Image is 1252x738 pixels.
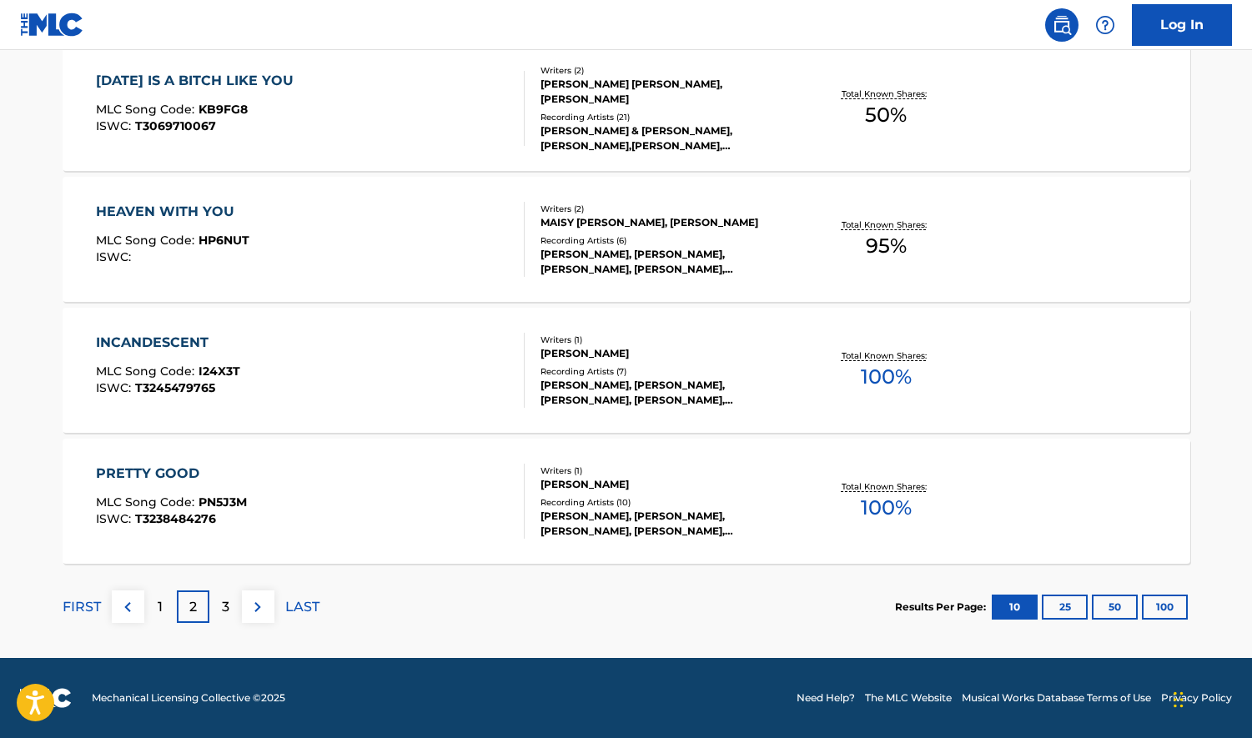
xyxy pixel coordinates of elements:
[135,118,216,133] span: T3069710067
[96,380,135,395] span: ISWC :
[222,597,229,617] p: 3
[541,215,792,230] div: MAISY [PERSON_NAME], [PERSON_NAME]
[20,13,84,37] img: MLC Logo
[1092,595,1138,620] button: 50
[1169,658,1252,738] iframe: Chat Widget
[1169,658,1252,738] div: チャットウィジェット
[842,349,931,362] p: Total Known Shares:
[199,364,240,379] span: I24X3T
[992,595,1038,620] button: 10
[199,495,247,510] span: PN5J3M
[1089,8,1122,42] div: Help
[842,480,931,493] p: Total Known Shares:
[96,71,302,91] div: [DATE] IS A BITCH LIKE YOU
[541,378,792,408] div: [PERSON_NAME], [PERSON_NAME], [PERSON_NAME], [PERSON_NAME], [PERSON_NAME]
[541,477,792,492] div: [PERSON_NAME]
[541,64,792,77] div: Writers ( 2 )
[63,177,1190,302] a: HEAVEN WITH YOUMLC Song Code:HP6NUTISWC:Writers (2)MAISY [PERSON_NAME], [PERSON_NAME]Recording Ar...
[96,495,199,510] span: MLC Song Code :
[541,464,792,477] div: Writers ( 1 )
[1095,15,1115,35] img: help
[1052,15,1072,35] img: search
[20,688,72,708] img: logo
[1042,595,1088,620] button: 25
[541,203,792,215] div: Writers ( 2 )
[1132,4,1232,46] a: Log In
[541,247,792,277] div: [PERSON_NAME], [PERSON_NAME], [PERSON_NAME], [PERSON_NAME], [PERSON_NAME]
[866,231,907,261] span: 95 %
[895,600,990,615] p: Results Per Page:
[63,597,101,617] p: FIRST
[96,364,199,379] span: MLC Song Code :
[842,218,931,231] p: Total Known Shares:
[96,333,240,353] div: INCANDESCENT
[1161,690,1232,705] a: Privacy Policy
[135,511,216,526] span: T3238484276
[63,46,1190,171] a: [DATE] IS A BITCH LIKE YOUMLC Song Code:KB9FG8ISWC:T3069710067Writers (2)[PERSON_NAME] [PERSON_NA...
[541,365,792,378] div: Recording Artists ( 7 )
[199,102,248,117] span: KB9FG8
[96,249,135,264] span: ISWC :
[135,380,215,395] span: T3245479765
[248,597,268,617] img: right
[541,123,792,153] div: [PERSON_NAME] & [PERSON_NAME], [PERSON_NAME],[PERSON_NAME], [PERSON_NAME], [PERSON_NAME], [PERSON...
[842,88,931,100] p: Total Known Shares:
[541,346,792,361] div: [PERSON_NAME]
[1174,675,1184,725] div: ドラッグ
[541,334,792,346] div: Writers ( 1 )
[158,597,163,617] p: 1
[797,690,855,705] a: Need Help?
[1045,8,1079,42] a: Public Search
[96,233,199,248] span: MLC Song Code :
[861,493,912,523] span: 100 %
[96,464,247,484] div: PRETTY GOOD
[63,308,1190,433] a: INCANDESCENTMLC Song Code:I24X3TISWC:T3245479765Writers (1)[PERSON_NAME]Recording Artists (7)[PER...
[541,234,792,247] div: Recording Artists ( 6 )
[96,102,199,117] span: MLC Song Code :
[541,111,792,123] div: Recording Artists ( 21 )
[118,597,138,617] img: left
[199,233,249,248] span: HP6NUT
[96,118,135,133] span: ISWC :
[861,362,912,392] span: 100 %
[541,77,792,107] div: [PERSON_NAME] [PERSON_NAME], [PERSON_NAME]
[865,100,907,130] span: 50 %
[541,509,792,539] div: [PERSON_NAME], [PERSON_NAME], [PERSON_NAME], [PERSON_NAME], [PERSON_NAME]
[1142,595,1188,620] button: 100
[865,690,952,705] a: The MLC Website
[541,496,792,509] div: Recording Artists ( 10 )
[962,690,1151,705] a: Musical Works Database Terms of Use
[96,511,135,526] span: ISWC :
[189,597,197,617] p: 2
[96,202,249,222] div: HEAVEN WITH YOU
[285,597,319,617] p: LAST
[63,439,1190,564] a: PRETTY GOODMLC Song Code:PN5J3MISWC:T3238484276Writers (1)[PERSON_NAME]Recording Artists (10)[PER...
[92,690,285,705] span: Mechanical Licensing Collective © 2025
